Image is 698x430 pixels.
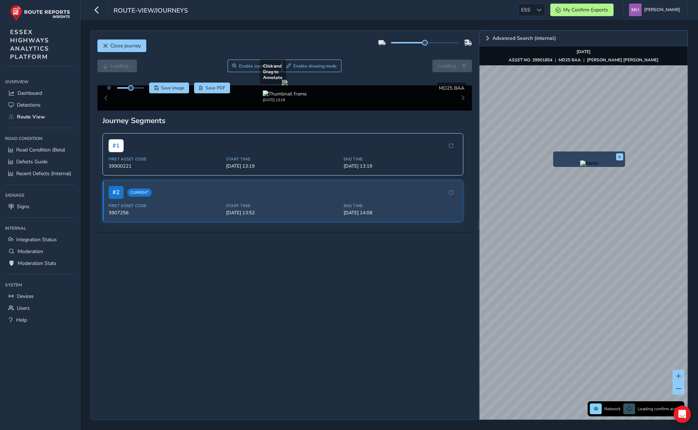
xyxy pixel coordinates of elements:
span: Detections [17,102,41,108]
div: Overview [5,76,75,87]
span: Advanced Search (internal) [492,36,556,41]
a: Signs [5,201,75,212]
span: [DATE] 13:52 [226,210,339,216]
a: Help [5,314,75,326]
span: Current [127,188,152,197]
button: Save [149,83,189,93]
span: Save PDF [206,85,225,91]
span: Defects Guide [16,158,47,165]
span: # 2 [109,186,124,199]
span: Signs [17,203,29,210]
a: Detections [5,99,75,111]
a: Moderation Stats [5,257,75,269]
button: x [616,153,623,160]
span: Route View [17,113,45,120]
span: My Confirm Exports [563,6,608,13]
button: [PERSON_NAME] [629,4,683,16]
div: Open Intercom Messenger [674,406,691,423]
strong: ASSET NO. 39901854 [509,57,552,63]
span: Start Time: [226,203,339,209]
img: frame [580,160,598,166]
strong: [PERSON_NAME] [PERSON_NAME] [587,57,658,63]
span: Dashboard [18,90,42,97]
button: My Confirm Exports [550,4,614,16]
span: Recent Defects (Internal) [16,170,71,177]
span: Start Time: [226,156,339,162]
span: [DATE] 14:08 [344,210,457,216]
a: Route View [5,111,75,123]
span: Enable drawing mode [293,63,337,69]
span: First Asset Code: [109,203,222,209]
a: Users [5,302,75,314]
span: End Time: [344,203,457,209]
div: [DATE] 13:19 [263,97,307,103]
div: Signage [5,190,75,201]
img: Thumbnail frame [263,90,307,97]
div: System [5,280,75,290]
span: Devices [17,293,34,300]
div: Road Condition [5,133,75,144]
span: MD25 BAA [439,85,464,92]
span: Enable zoom mode [239,63,277,69]
span: ESS [519,4,533,16]
a: Dashboard [5,87,75,99]
span: # 1 [109,139,124,152]
button: Preview frame [555,160,623,165]
a: Recent Defects (Internal) [5,168,75,179]
span: Moderation Stats [18,260,56,267]
div: | | [509,57,658,63]
span: route-view/journeys [114,6,188,16]
img: rr logo [10,5,70,21]
a: Devices [5,290,75,302]
strong: [DATE] [577,49,591,55]
span: [DATE] 13:19 [344,163,457,169]
button: Zoom [228,60,282,72]
span: ESSEX HIGHWAYS ANALYTICS PLATFORM [10,28,49,61]
button: Draw [282,60,342,72]
span: 3907256 [109,210,222,216]
span: First Asset Code: [109,156,222,162]
a: Defects Guide [5,156,75,168]
span: Network [604,406,621,412]
button: Close journey [97,39,146,52]
span: Close journey [110,42,141,49]
div: Internal [5,223,75,234]
span: Road Condition (Beta) [16,146,65,153]
span: Users [17,305,30,312]
a: Expand [479,31,688,46]
span: Loading confirm assets [638,406,682,412]
div: Journey Segments [102,116,467,126]
span: Save image [161,85,184,91]
span: [DATE] 13:19 [226,163,339,169]
a: Integration Status [5,234,75,246]
button: PDF [194,83,230,93]
span: End Time: [344,156,457,162]
span: [PERSON_NAME] [644,4,680,16]
a: Road Condition (Beta) [5,144,75,156]
strong: MD25 BAA [559,57,581,63]
img: diamond-layout [629,4,642,16]
span: 39900221 [109,163,222,169]
span: Integration Status [16,236,57,243]
a: Moderation [5,246,75,257]
span: Help [16,317,27,323]
span: Moderation [18,248,43,255]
